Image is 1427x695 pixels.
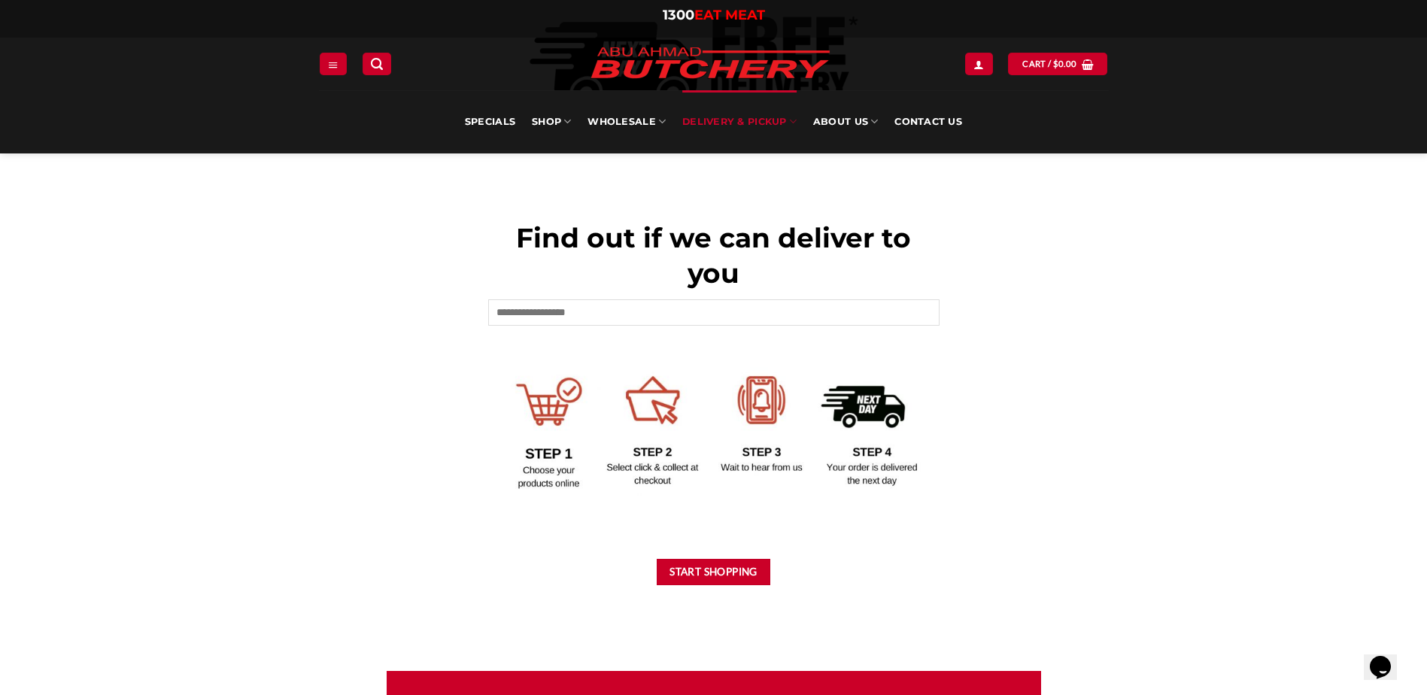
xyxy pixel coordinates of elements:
[1022,57,1076,71] span: Cart /
[516,221,911,290] span: Find out if we can deliver to you
[813,90,878,153] a: About Us
[965,53,992,74] a: Login
[488,358,940,496] img: Delivery Options
[1364,635,1412,680] iframe: chat widget
[894,90,962,153] a: Contact Us
[465,90,515,153] a: Specials
[532,90,571,153] a: SHOP
[657,559,771,585] button: Start Shopping
[682,90,797,153] a: Delivery & Pickup
[320,53,347,74] a: Menu
[587,90,666,153] a: Wholesale
[1008,53,1107,74] a: View cart
[363,53,391,74] a: Search
[1053,59,1077,68] bdi: 0.00
[694,7,765,23] span: EAT MEAT
[663,7,694,23] span: 1300
[1053,57,1058,71] span: $
[663,7,765,23] a: 1300EAT MEAT
[578,38,842,90] img: Abu Ahmad Butchery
